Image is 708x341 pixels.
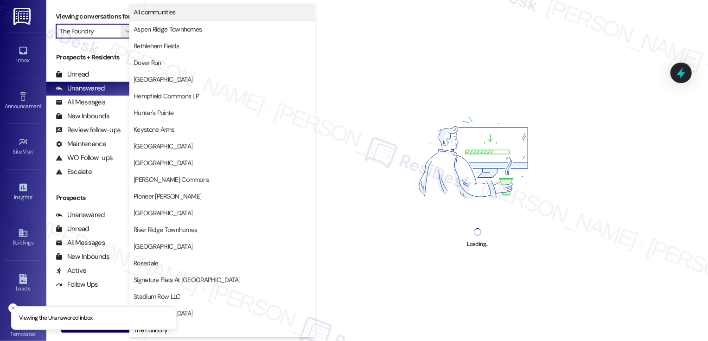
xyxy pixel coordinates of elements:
[56,97,105,107] div: All Messages
[134,242,192,251] span: [GEOGRAPHIC_DATA]
[5,271,42,296] a: Leads
[56,111,109,121] div: New Inbounds
[134,58,161,67] span: Dover Run
[60,24,121,39] input: All communities
[13,8,32,25] img: ResiDesk Logo
[5,43,42,68] a: Inbox
[5,225,42,250] a: Buildings
[56,139,107,149] div: Maintenance
[56,252,109,262] div: New Inbounds
[46,193,145,203] div: Prospects
[467,239,488,249] div: Loading...
[56,224,89,234] div: Unread
[56,167,92,177] div: Escalate
[5,134,42,159] a: Site Visit •
[134,175,209,184] span: [PERSON_NAME] Commons
[5,180,42,205] a: Insights •
[134,325,167,335] span: The Foundry
[134,108,174,117] span: Hunter's Pointe
[56,125,121,135] div: Review follow-ups
[56,70,89,79] div: Unread
[134,292,180,301] span: Stadium Row LLC
[134,7,176,17] span: All communities
[134,225,197,234] span: River Ridge Townhomes
[134,142,192,151] span: [GEOGRAPHIC_DATA]
[134,41,179,51] span: Bethlehem Fields
[134,275,240,284] span: Signature Flats At [GEOGRAPHIC_DATA]
[36,329,37,336] span: •
[56,280,98,290] div: Follow Ups
[125,27,130,35] i: 
[134,208,192,218] span: [GEOGRAPHIC_DATA]
[46,52,145,62] div: Prospects + Residents
[33,147,35,154] span: •
[8,303,18,313] button: Close toast
[134,192,201,201] span: Pioneer [PERSON_NAME]
[134,75,192,84] span: [GEOGRAPHIC_DATA]
[134,125,174,134] span: Keystone Arms
[56,266,87,276] div: Active
[56,210,105,220] div: Unanswered
[134,158,192,167] span: [GEOGRAPHIC_DATA]
[134,25,202,34] span: Aspen Ridge Townhomes
[56,153,113,163] div: WO Follow-ups
[56,238,105,248] div: All Messages
[56,84,105,93] div: Unanswered
[41,102,43,108] span: •
[32,193,33,199] span: •
[134,258,158,268] span: Rosedale
[19,314,93,322] p: Viewing the Unanswered inbox
[134,91,199,101] span: Hempfield Commons LP
[56,9,135,24] label: Viewing conversations for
